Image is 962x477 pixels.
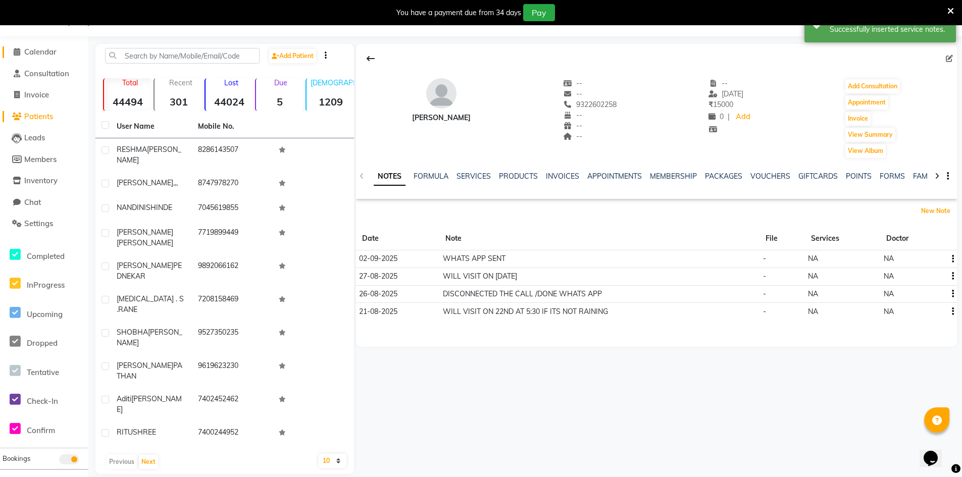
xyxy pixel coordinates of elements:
[563,100,617,109] span: 9322602258
[880,172,905,181] a: FORMS
[708,79,728,88] span: --
[763,289,766,298] span: -
[27,338,58,348] span: Dropped
[307,95,354,108] strong: 1209
[426,78,457,109] img: avatar
[210,78,253,87] p: Lost
[359,289,397,298] span: 26-08-2025
[708,100,733,109] span: 15000
[356,227,440,250] th: Date
[118,305,137,314] span: RANE
[845,144,886,158] button: View Album
[192,221,273,254] td: 7719899449
[359,254,397,263] span: 02-09-2025
[846,172,872,181] a: POINTS
[734,110,751,124] a: Add
[3,454,30,462] span: Bookings
[192,288,273,321] td: 7208158469
[27,251,65,261] span: Completed
[587,172,642,181] a: APPOINTMENTS
[360,49,381,68] div: Back to Client
[3,132,86,144] a: Leads
[563,79,582,88] span: --
[439,227,760,250] th: Note
[439,303,760,320] td: WILL VISIT ON 22ND AT 5:30 IF ITS NOT RAINING
[27,309,63,319] span: Upcoming
[24,90,49,99] span: Invoice
[750,172,790,181] a: VOUCHERS
[884,307,894,316] span: NA
[439,285,760,303] td: DISCONNECTED THE CALL /DONE WHATS APP
[805,227,880,250] th: Services
[728,112,730,122] span: |
[117,228,173,237] span: [PERSON_NAME]
[808,307,818,316] span: NA
[919,204,953,218] button: New Note
[3,46,86,58] a: Calendar
[192,254,273,288] td: 9892066162
[24,176,58,185] span: Inventory
[439,250,760,268] td: WHATS APP SENT
[117,328,148,337] span: SHOBHA
[146,203,172,212] span: SHINDE
[24,112,53,121] span: Patients
[563,111,582,120] span: --
[563,132,582,141] span: --
[117,361,173,370] span: [PERSON_NAME]
[3,175,86,187] a: Inventory
[760,227,805,250] th: File
[24,47,57,57] span: Calendar
[845,79,900,93] button: Add Consultation
[563,121,582,130] span: --
[27,396,58,406] span: Check-In
[192,196,273,221] td: 7045619855
[845,95,888,110] button: Appointment
[192,138,273,172] td: 8286143507
[133,428,156,437] span: SHREE
[808,254,818,263] span: NA
[3,111,86,123] a: Patients
[192,321,273,354] td: 9527350235
[192,421,273,446] td: 7400244952
[374,168,406,186] a: NOTES
[27,426,55,435] span: Confirm
[192,172,273,196] td: 8747978270
[798,172,838,181] a: GIFTCARDS
[192,388,273,421] td: 7402452462
[117,294,184,314] span: [MEDICAL_DATA] . S .
[414,172,448,181] a: FORMULA
[880,227,944,250] th: Doctor
[105,48,260,64] input: Search by Name/Mobile/Email/Code
[155,95,202,108] strong: 301
[563,89,582,98] span: --
[173,178,178,187] span: ,,,
[3,68,86,80] a: Consultation
[117,178,173,187] span: [PERSON_NAME]
[24,219,53,228] span: Settings
[763,272,766,281] span: -
[104,95,151,108] strong: 44494
[808,272,818,281] span: NA
[117,328,182,347] span: [PERSON_NAME]
[139,455,158,469] button: Next
[705,172,742,181] a: PACKAGES
[27,367,59,377] span: Tentative
[499,172,538,181] a: PRODUCTS
[117,394,182,414] span: [PERSON_NAME]
[117,428,133,437] span: RITU
[108,78,151,87] p: Total
[708,112,724,121] span: 0
[117,203,146,212] span: NANDINI
[258,78,303,87] p: Due
[206,95,253,108] strong: 44024
[159,78,202,87] p: Recent
[650,172,697,181] a: MEMBERSHIP
[523,4,555,21] button: Pay
[311,78,354,87] p: [DEMOGRAPHIC_DATA]
[546,172,579,181] a: INVOICES
[256,95,303,108] strong: 5
[913,172,937,181] a: FAMILY
[3,218,86,230] a: Settings
[808,289,818,298] span: NA
[359,272,397,281] span: 27-08-2025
